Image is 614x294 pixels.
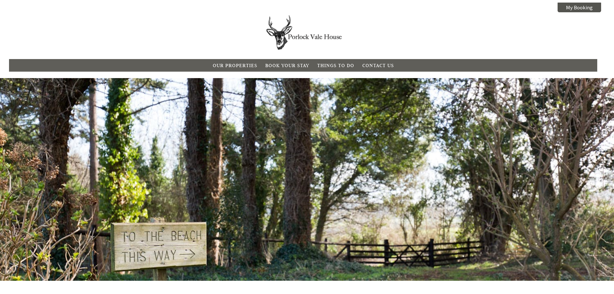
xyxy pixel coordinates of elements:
a: Our Properties [213,62,257,68]
a: Things To Do [317,62,354,68]
a: Contact Us [362,62,394,68]
a: My Booking [558,3,601,12]
a: Book Your Stay [265,62,309,68]
img: Porlock Vale House [263,15,344,50]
